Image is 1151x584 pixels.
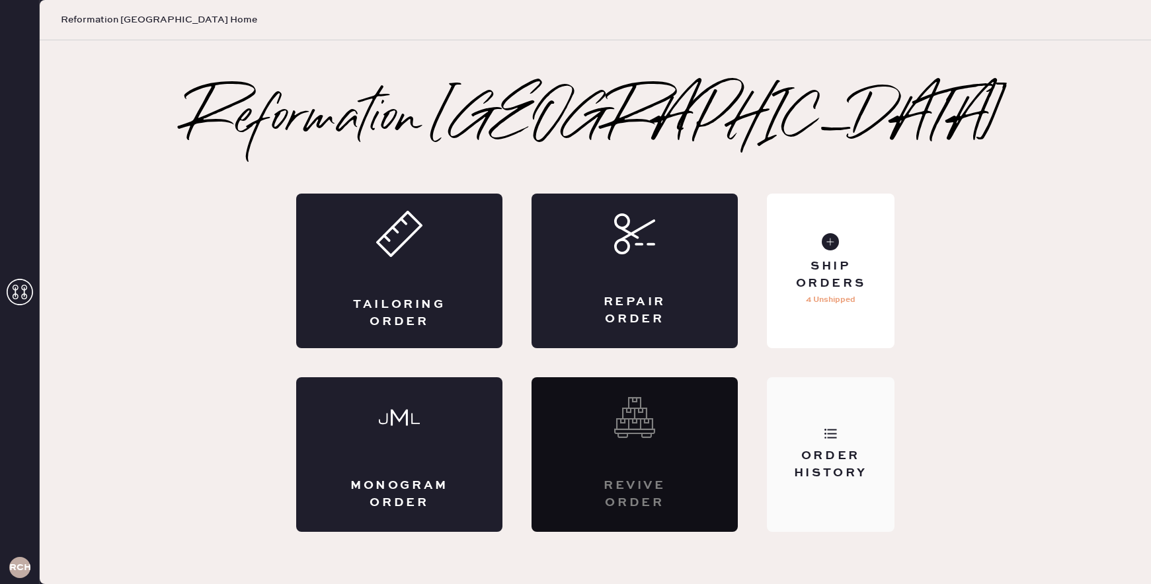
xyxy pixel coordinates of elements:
h2: Reformation [GEOGRAPHIC_DATA] [186,93,1004,146]
p: 4 Unshipped [806,292,855,308]
span: Reformation [GEOGRAPHIC_DATA] Home [61,13,257,26]
div: Revive order [584,478,685,511]
div: Repair Order [584,294,685,327]
h3: RCHA [9,563,30,572]
div: Interested? Contact us at care@hemster.co [532,377,738,532]
div: Ship Orders [777,258,884,291]
div: Tailoring Order [349,297,450,330]
div: Monogram Order [349,478,450,511]
div: Order History [777,448,884,481]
